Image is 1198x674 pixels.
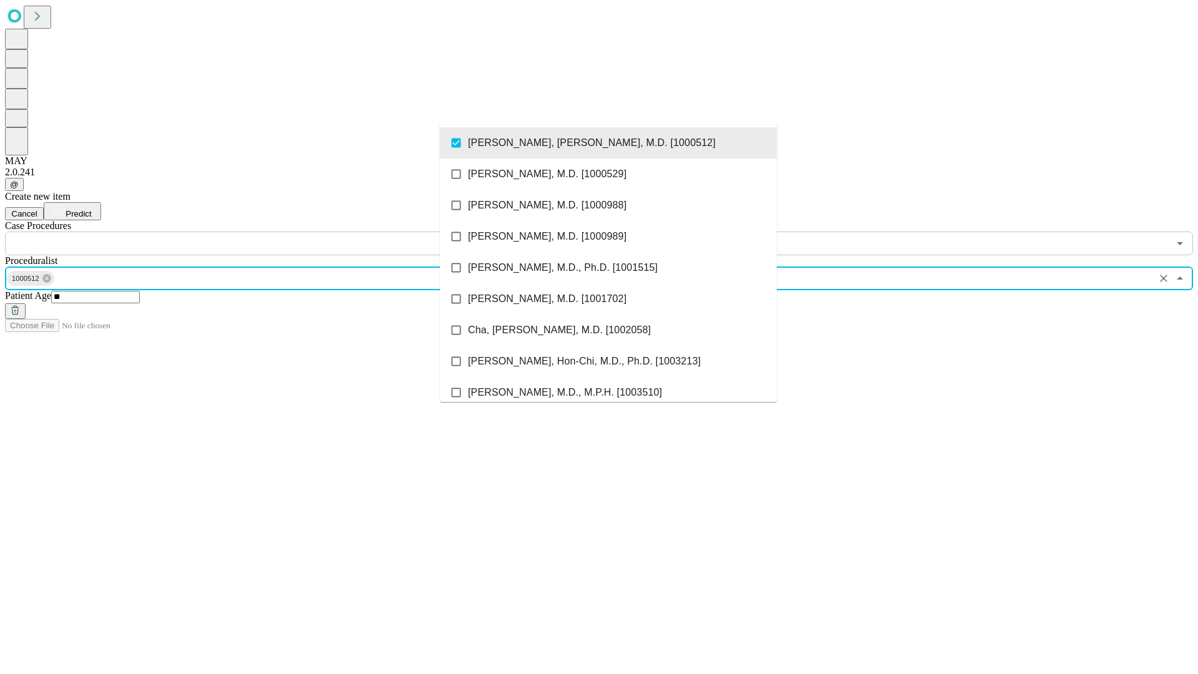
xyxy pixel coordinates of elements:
[468,229,626,244] span: [PERSON_NAME], M.D. [1000989]
[66,209,91,218] span: Predict
[468,385,662,400] span: [PERSON_NAME], M.D., M.P.H. [1003510]
[468,291,626,306] span: [PERSON_NAME], M.D. [1001702]
[10,180,19,189] span: @
[5,191,71,202] span: Create new item
[468,198,626,213] span: [PERSON_NAME], M.D. [1000988]
[7,271,54,286] div: 1000512
[468,135,716,150] span: [PERSON_NAME], [PERSON_NAME], M.D. [1000512]
[468,260,658,275] span: [PERSON_NAME], M.D., Ph.D. [1001515]
[468,323,651,338] span: Cha, [PERSON_NAME], M.D. [1002058]
[5,155,1193,167] div: MAY
[5,290,51,301] span: Patient Age
[1171,270,1189,287] button: Close
[1171,235,1189,252] button: Open
[7,271,44,286] span: 1000512
[5,178,24,191] button: @
[11,209,37,218] span: Cancel
[5,255,57,266] span: Proceduralist
[5,207,44,220] button: Cancel
[44,202,101,220] button: Predict
[1155,270,1172,287] button: Clear
[5,167,1193,178] div: 2.0.241
[468,354,701,369] span: [PERSON_NAME], Hon-Chi, M.D., Ph.D. [1003213]
[468,167,626,182] span: [PERSON_NAME], M.D. [1000529]
[5,220,71,231] span: Scheduled Procedure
